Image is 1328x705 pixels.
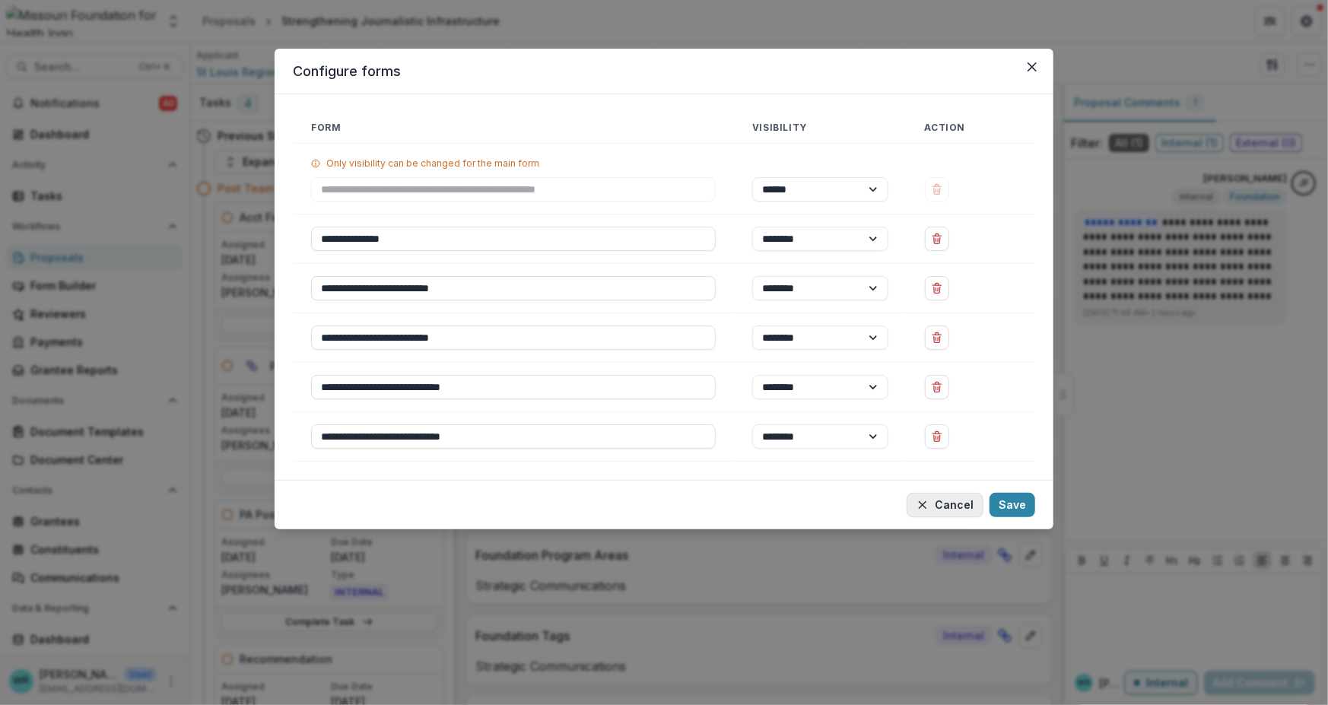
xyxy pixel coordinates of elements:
[925,276,949,300] button: Delete General Proposal Information
[990,493,1035,517] button: Save
[734,113,907,144] th: Visibility
[907,113,1035,144] th: Action
[925,424,949,449] button: Delete Project Analyst Review - Grants
[925,227,949,251] button: Delete Proposal Intake
[275,49,1053,94] header: Configure forms
[907,493,983,517] button: Cancel
[925,375,949,399] button: Delete Project Analyst Review - Grants
[925,177,949,202] button: Delete Individual Request for Applications - Limited Financials
[326,156,539,171] p: Only visibility can be changed for the main form
[1020,55,1044,79] button: Close
[293,113,734,144] th: Form
[925,326,949,350] button: Delete Proposal Contact Information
